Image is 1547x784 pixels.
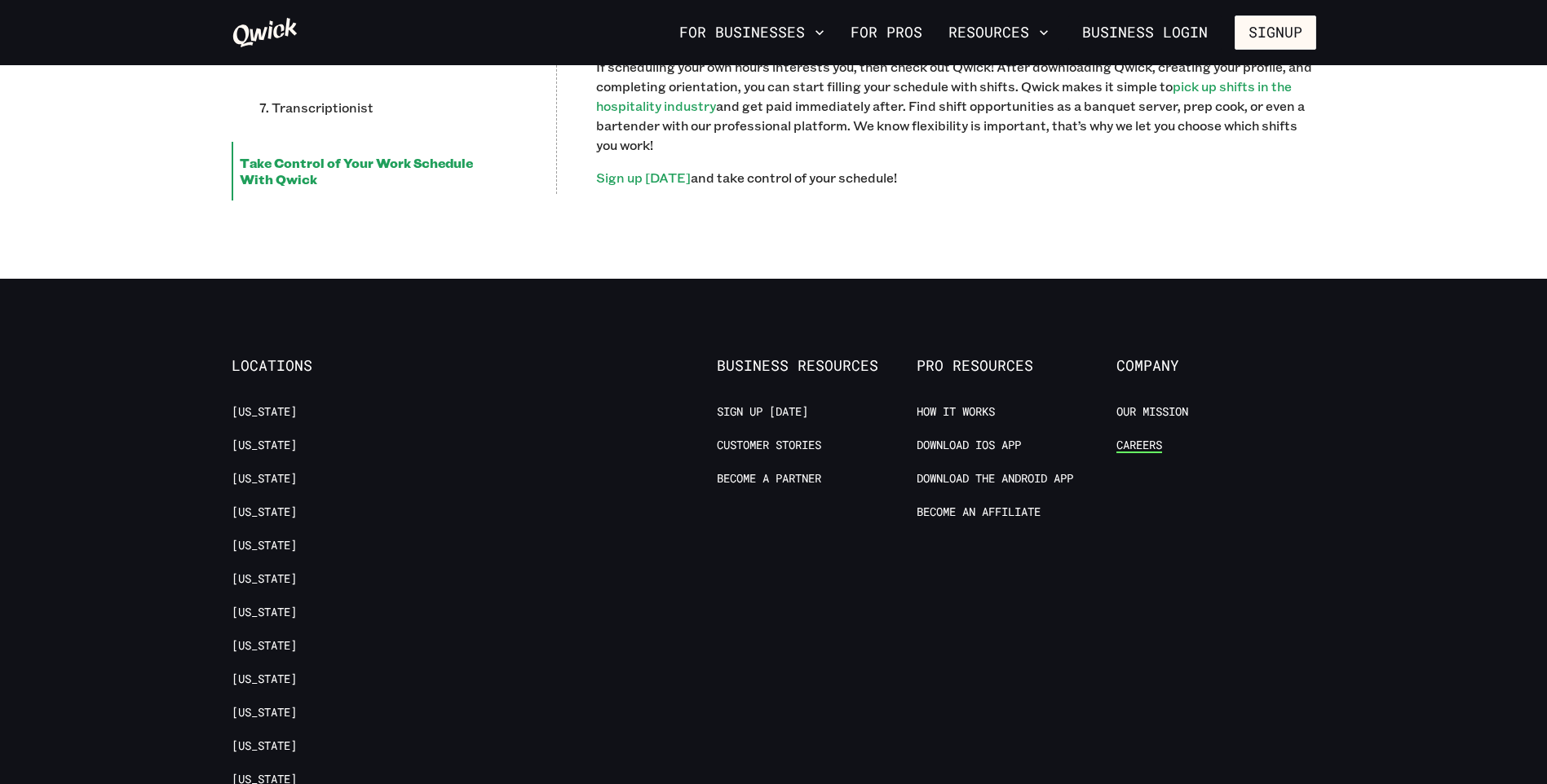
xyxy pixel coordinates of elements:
a: [US_STATE] [232,605,297,620]
li: 7. Transcriptionist [251,86,517,129]
li: Take Control of Your Work Schedule With Qwick [232,142,517,200]
button: Resources [942,19,1055,46]
button: Signup [1235,15,1316,50]
a: Customer stories [717,438,821,453]
a: Sign up [DATE] [596,169,691,186]
a: Download the Android App [917,471,1073,487]
a: [US_STATE] [232,438,297,453]
a: [US_STATE] [232,672,297,687]
span: Locations [232,357,431,375]
a: Become an Affiliate [917,504,1041,520]
span: Pro Resources [917,357,1116,375]
a: Business Login [1068,15,1222,50]
a: Careers [1116,438,1162,453]
a: [US_STATE] [232,404,297,420]
a: Download IOS App [917,438,1021,453]
a: Sign up [DATE] [717,404,808,420]
a: [US_STATE] [232,504,297,520]
a: pick up shifts in the hospitality industry [596,77,1292,114]
span: Company [1116,357,1316,375]
a: [US_STATE] [232,638,297,654]
p: and take control of your schedule! [596,168,1316,187]
a: Become a Partner [717,471,821,487]
p: If scheduling your own hours interests you, then check out Qwick! After downloading Qwick, creati... [596,57,1316,155]
a: [US_STATE] [232,738,297,754]
a: [US_STATE] [232,471,297,487]
a: [US_STATE] [232,538,297,553]
a: How it Works [917,404,995,420]
a: For Pros [844,19,929,46]
a: [US_STATE] [232,705,297,720]
button: For Businesses [673,19,831,46]
span: Business Resources [717,357,917,375]
a: [US_STATE] [232,571,297,587]
a: Our Mission [1116,404,1188,420]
